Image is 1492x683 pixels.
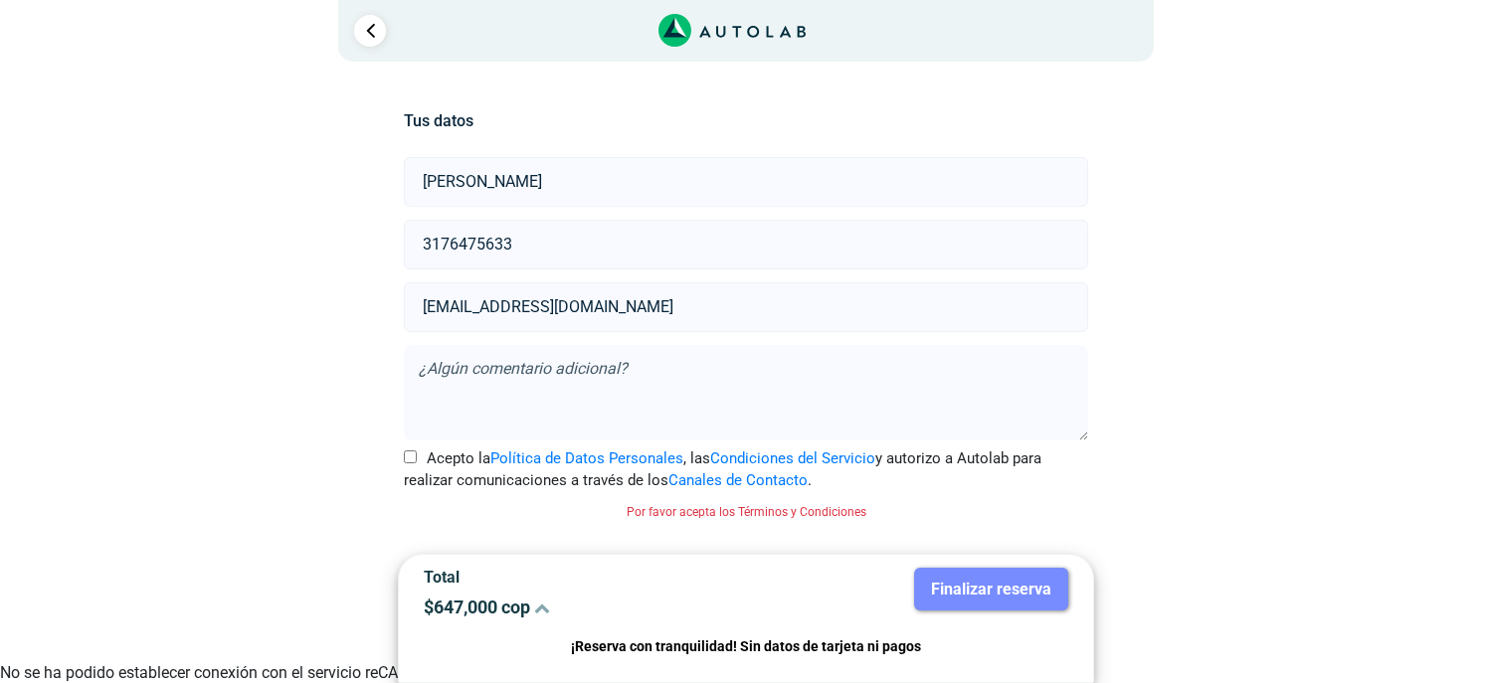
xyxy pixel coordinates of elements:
a: Condiciones del Servicio [710,449,875,467]
p: Total [424,568,731,587]
small: Por favor acepta los Términos y Condiciones [627,505,866,519]
a: Ir al paso anterior [354,15,386,47]
p: ¡Reserva con tranquilidad! Sin datos de tarjeta ni pagos [424,635,1068,658]
input: Celular [404,220,1087,269]
a: Política de Datos Personales [490,449,683,467]
label: Acepto la , las y autorizo a Autolab para realizar comunicaciones a través de los . [404,447,1087,492]
p: $ 647,000 cop [424,597,731,617]
input: Acepto laPolítica de Datos Personales, lasCondiciones del Servicioy autorizo a Autolab para reali... [404,450,417,463]
input: Correo electrónico [404,282,1087,332]
a: Link al sitio de autolab [658,20,807,39]
h5: Tus datos [404,111,1087,130]
a: Canales de Contacto [668,471,808,489]
input: Nombre y apellido [404,157,1087,207]
button: Finalizar reserva [914,568,1068,610]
